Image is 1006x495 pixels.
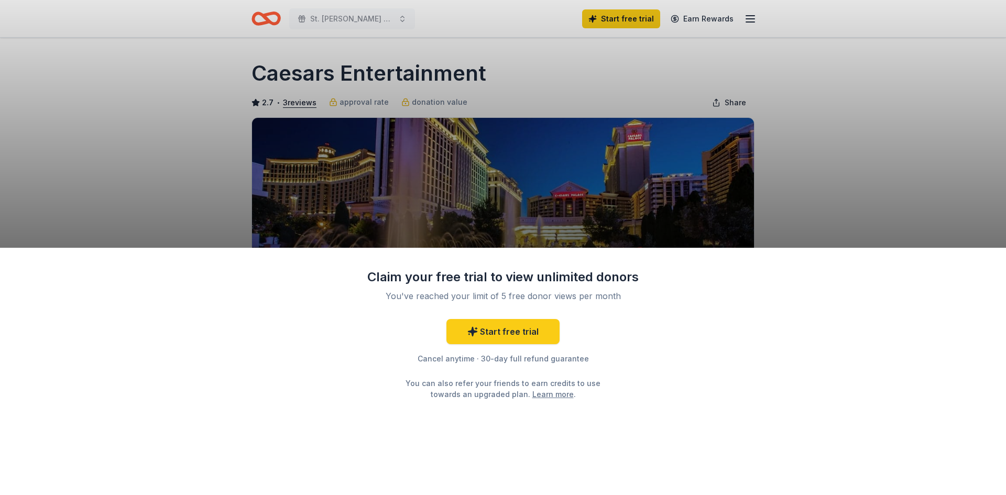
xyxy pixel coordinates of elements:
[532,389,574,400] a: Learn more
[446,319,560,344] a: Start free trial
[367,353,639,365] div: Cancel anytime · 30-day full refund guarantee
[379,290,627,302] div: You've reached your limit of 5 free donor views per month
[367,269,639,285] div: Claim your free trial to view unlimited donors
[396,378,610,400] div: You can also refer your friends to earn credits to use towards an upgraded plan. .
